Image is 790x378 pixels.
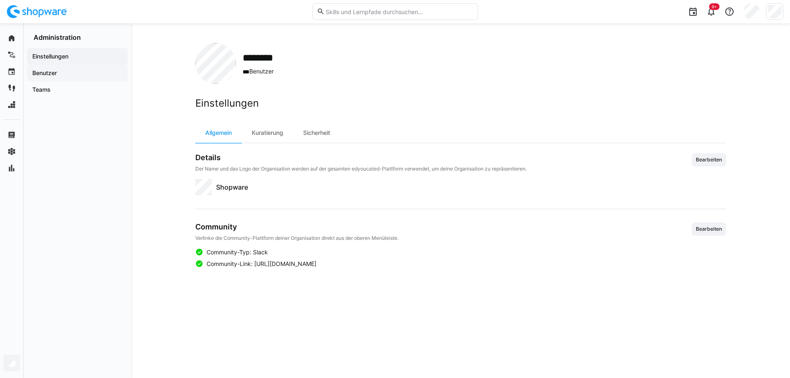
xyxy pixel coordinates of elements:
[195,97,726,110] h2: Einstellungen
[195,123,242,143] div: Allgemein
[293,123,340,143] div: Sicherheit
[207,260,316,268] span: Community-Link: [URL][DOMAIN_NAME]
[216,182,248,192] span: Shopware
[712,4,717,9] span: 9+
[195,166,527,172] p: Der Name und das Logo der Organisation werden auf der gesamten edyoucated-Plattform verwendet, um...
[195,222,399,232] h3: Community
[195,235,399,241] p: Verlinke die Community-Plattform deiner Organisation direkt aus der oberen Menüleiste.
[243,67,290,76] span: Benutzer
[242,123,293,143] div: Kuratierung
[325,8,473,15] input: Skills und Lernpfade durchsuchen…
[207,248,268,256] span: Community-Typ: Slack
[692,153,726,166] button: Bearbeiten
[695,156,723,163] span: Bearbeiten
[692,222,726,236] button: Bearbeiten
[195,153,527,162] h3: Details
[695,226,723,232] span: Bearbeiten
